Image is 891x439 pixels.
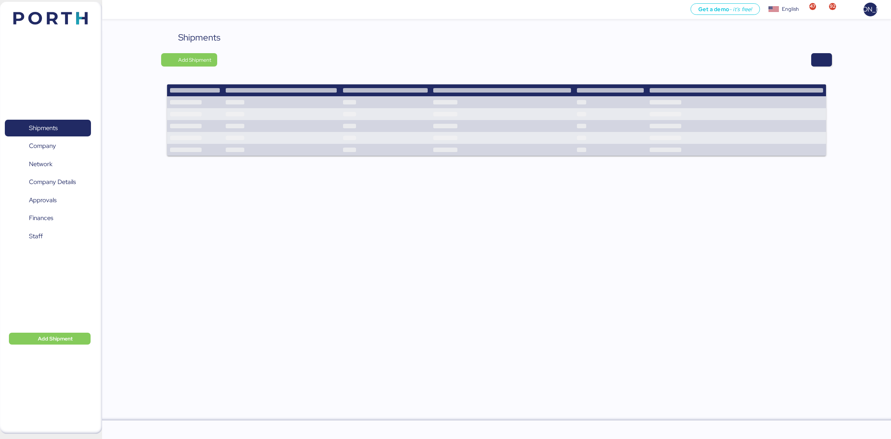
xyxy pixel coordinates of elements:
[5,227,91,245] a: Staff
[38,334,73,343] span: Add Shipment
[29,231,43,242] span: Staff
[5,156,91,173] a: Network
[161,53,217,67] button: Add Shipment
[9,333,91,345] button: Add Shipment
[29,213,53,223] span: Finances
[5,174,91,191] a: Company Details
[178,55,211,64] span: Add Shipment
[107,3,119,16] button: Menu
[29,141,56,151] span: Company
[782,5,799,13] div: English
[5,191,91,209] a: Approvals
[29,159,52,170] span: Network
[178,31,221,44] div: Shipments
[29,177,76,187] span: Company Details
[29,123,58,133] span: Shipments
[29,195,56,206] span: Approvals
[5,120,91,137] a: Shipments
[5,210,91,227] a: Finances
[5,138,91,155] a: Company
